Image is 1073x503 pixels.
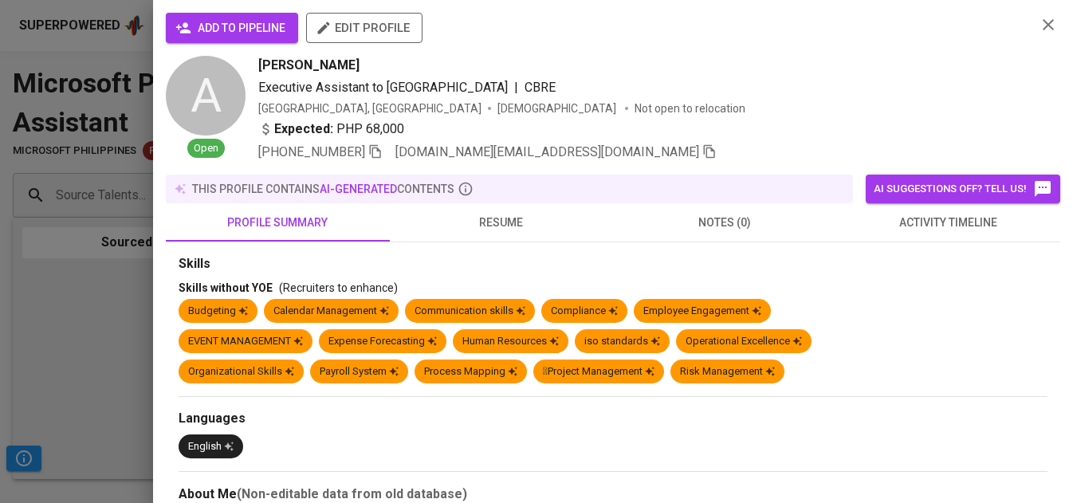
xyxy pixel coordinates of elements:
[462,334,559,349] div: Human Resources
[188,364,294,379] div: Organizational Skills
[166,56,246,136] div: A
[686,334,802,349] div: Operational Excellence
[273,304,389,319] div: Calendar Management
[192,181,454,197] p: this profile contains contents
[874,179,1052,198] span: AI suggestions off? Tell us!
[258,56,360,75] span: [PERSON_NAME]
[320,364,399,379] div: Payroll System
[866,175,1060,203] button: AI suggestions off? Tell us!
[166,13,298,43] button: add to pipeline
[188,304,248,319] div: Budgeting
[635,100,745,116] p: Not open to relocation
[543,364,654,379] div: Project Management
[525,80,556,95] span: CBRE
[319,18,410,38] span: edit profile
[279,281,398,294] span: (Recruiters to enhance)
[584,334,660,349] div: iso standards
[188,334,303,349] div: EVENT MANAGEMENT
[187,141,225,156] span: Open
[306,21,423,33] a: edit profile
[179,255,1047,273] div: Skills
[175,213,380,233] span: profile summary
[258,80,508,95] span: Executive Assistant to [GEOGRAPHIC_DATA]
[399,213,604,233] span: resume
[188,439,234,454] div: English
[179,18,285,38] span: add to pipeline
[643,304,761,319] div: Employee Engagement
[328,334,437,349] div: Expense Forecasting
[424,364,517,379] div: Process Mapping
[514,78,518,97] span: |
[274,120,333,139] b: Expected:
[258,100,481,116] div: [GEOGRAPHIC_DATA], [GEOGRAPHIC_DATA]
[623,213,827,233] span: notes (0)
[847,213,1051,233] span: activity timeline
[258,144,365,159] span: [PHONE_NUMBER]
[179,281,273,294] span: Skills without YOE
[179,410,1047,428] div: Languages
[306,13,423,43] button: edit profile
[497,100,619,116] span: [DEMOGRAPHIC_DATA]
[237,486,467,501] b: (Non-editable data from old database)
[680,364,775,379] div: Risk Management
[258,120,404,139] div: PHP 68,000
[395,144,699,159] span: [DOMAIN_NAME][EMAIL_ADDRESS][DOMAIN_NAME]
[320,183,397,195] span: AI-generated
[415,304,525,319] div: Communication skills
[551,304,618,319] div: Compliance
